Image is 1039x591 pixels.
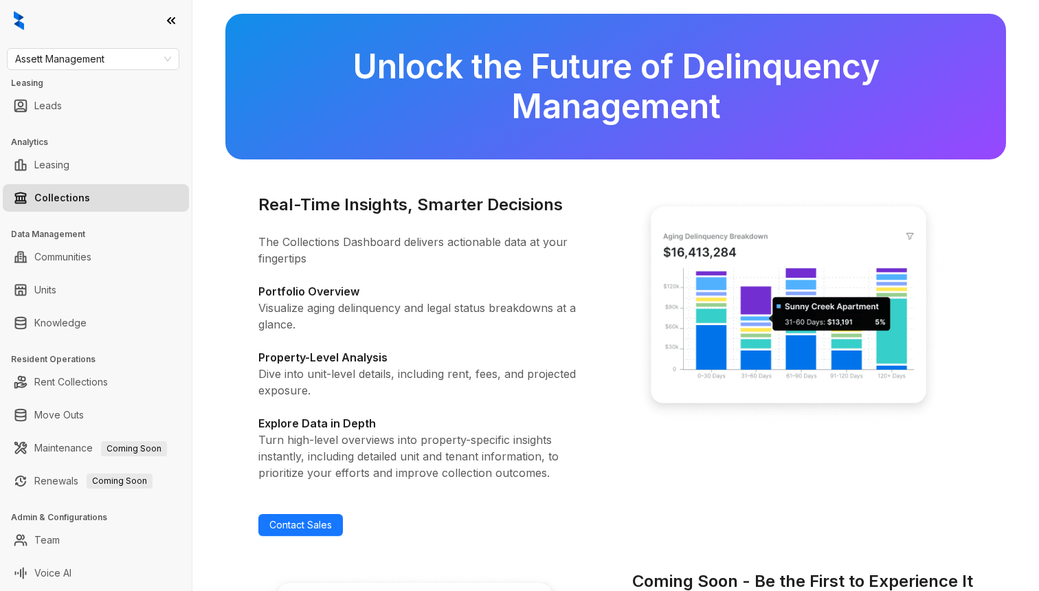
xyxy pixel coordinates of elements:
h3: Admin & Configurations [11,511,192,524]
a: Rent Collections [34,368,108,396]
p: Visualize aging delinquency and legal status breakdowns at a glance. [258,300,599,333]
h4: Portfolio Overview [258,283,599,300]
li: Leasing [3,151,189,179]
span: Contact Sales [269,517,332,533]
li: Units [3,276,189,304]
li: Knowledge [3,309,189,337]
h3: Analytics [11,136,192,148]
h4: Property-Level Analysis [258,349,599,366]
li: Rent Collections [3,368,189,396]
img: logo [14,11,24,30]
p: Dive into unit-level details, including rent, fees, and projected exposure. [258,366,599,399]
a: Move Outs [34,401,84,429]
p: Turn high-level overviews into property-specific insights instantly, including detailed unit and ... [258,432,599,481]
span: Coming Soon [101,441,167,456]
li: Communities [3,243,189,271]
li: Move Outs [3,401,189,429]
li: Renewals [3,467,189,495]
h3: Resident Operations [11,353,192,366]
h3: Leasing [11,77,192,89]
li: Voice AI [3,559,189,587]
img: Real-Time Insights, Smarter Decisions [632,192,945,426]
a: Units [34,276,56,304]
h2: Unlock the Future of Delinquency Management [258,47,973,126]
a: Team [34,526,60,554]
li: Collections [3,184,189,212]
a: Communities [34,243,91,271]
a: Leasing [34,151,69,179]
a: Collections [34,184,90,212]
h4: Explore Data in Depth [258,415,599,432]
a: Voice AI [34,559,71,587]
li: Team [3,526,189,554]
span: Assett Management [15,49,171,69]
li: Maintenance [3,434,189,462]
p: The Collections Dashboard delivers actionable data at your fingertips [258,234,599,267]
h3: Real-Time Insights, Smarter Decisions [258,192,599,217]
li: Leads [3,92,189,120]
h3: Data Management [11,228,192,241]
a: Leads [34,92,62,120]
a: Knowledge [34,309,87,337]
span: Coming Soon [87,473,153,489]
a: Contact Sales [258,514,343,536]
a: RenewalsComing Soon [34,467,153,495]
